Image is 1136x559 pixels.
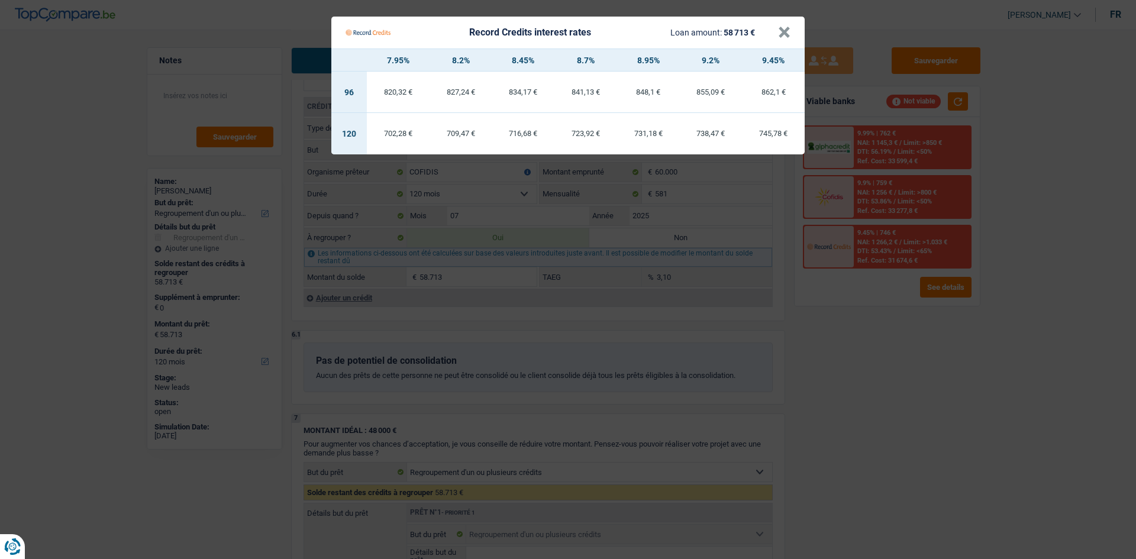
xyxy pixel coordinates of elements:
[724,28,755,37] span: 58 713 €
[492,49,554,72] th: 8.45%
[778,27,790,38] button: ×
[680,130,743,137] div: 738,47 €
[492,88,554,96] div: 834,17 €
[742,88,805,96] div: 862,1 €
[367,49,430,72] th: 7.95%
[554,88,617,96] div: 841,13 €
[554,49,617,72] th: 8.7%
[617,130,680,137] div: 731,18 €
[367,88,430,96] div: 820,32 €
[617,88,680,96] div: 848,1 €
[367,130,430,137] div: 702,28 €
[492,130,554,137] div: 716,68 €
[469,28,591,37] div: Record Credits interest rates
[346,21,390,44] img: Record Credits
[742,49,805,72] th: 9.45%
[430,49,492,72] th: 8.2%
[680,88,743,96] div: 855,09 €
[554,130,617,137] div: 723,92 €
[742,130,805,137] div: 745,78 €
[430,130,492,137] div: 709,47 €
[680,49,743,72] th: 9.2%
[430,88,492,96] div: 827,24 €
[617,49,680,72] th: 8.95%
[331,72,367,113] td: 96
[331,113,367,154] td: 120
[670,28,722,37] span: Loan amount:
